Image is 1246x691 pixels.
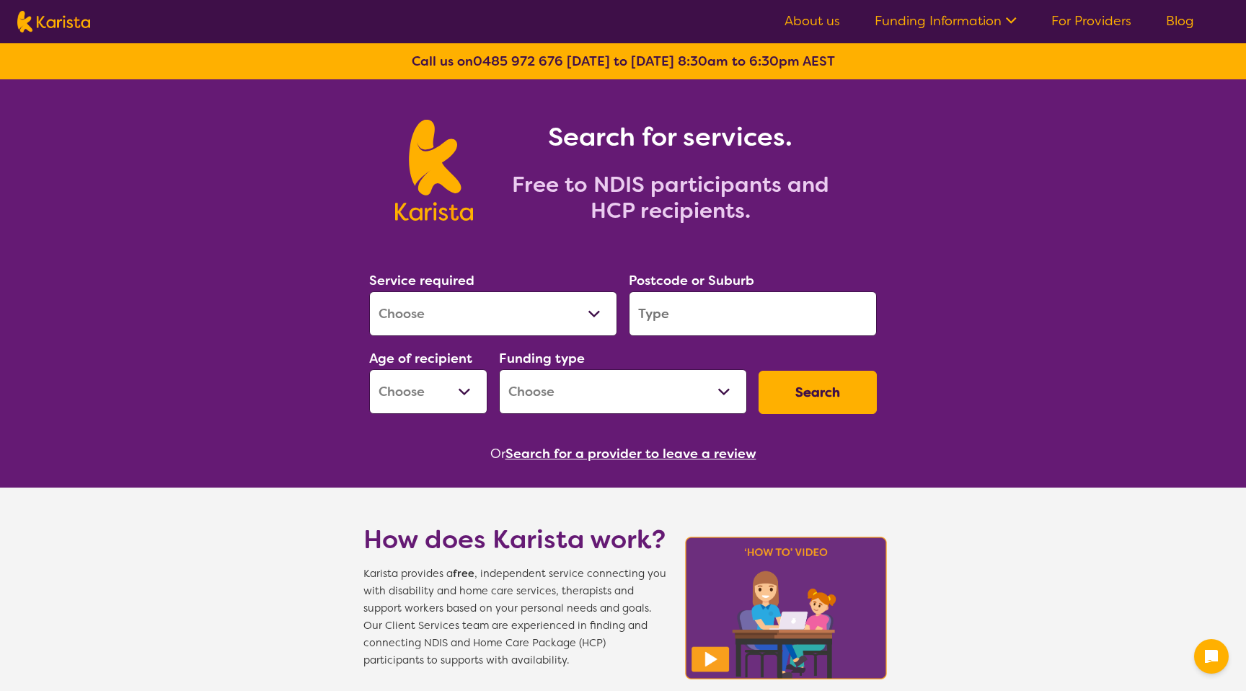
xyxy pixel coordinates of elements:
[499,350,585,367] label: Funding type
[473,53,563,70] a: 0485 972 676
[363,522,666,557] h1: How does Karista work?
[369,350,472,367] label: Age of recipient
[1051,12,1131,30] a: For Providers
[453,567,474,581] b: free
[875,12,1017,30] a: Funding Information
[505,443,756,465] button: Search for a provider to leave a review
[759,371,877,414] button: Search
[1166,12,1194,30] a: Blog
[490,172,851,224] h2: Free to NDIS participants and HCP recipients.
[629,291,877,336] input: Type
[395,120,472,221] img: Karista logo
[629,272,754,289] label: Postcode or Suburb
[17,11,90,32] img: Karista logo
[785,12,840,30] a: About us
[369,272,474,289] label: Service required
[490,120,851,154] h1: Search for services.
[412,53,835,70] b: Call us on [DATE] to [DATE] 8:30am to 6:30pm AEST
[681,532,891,684] img: Karista video
[490,443,505,465] span: Or
[363,565,666,669] span: Karista provides a , independent service connecting you with disability and home care services, t...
